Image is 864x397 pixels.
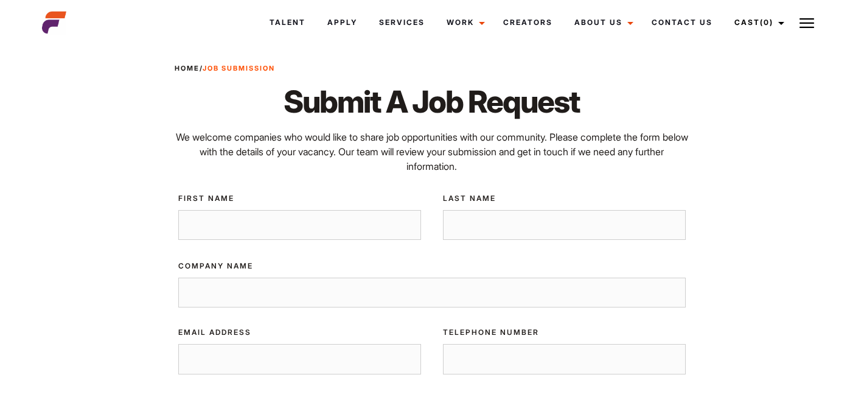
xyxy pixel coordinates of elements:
img: Burger icon [800,16,814,30]
label: Email Address [178,327,421,338]
a: Contact Us [641,6,723,39]
label: Last Name [443,193,686,204]
a: Services [368,6,436,39]
a: Creators [492,6,563,39]
h1: Submit A Job Request [175,83,690,120]
span: (0) [760,18,773,27]
label: First Name [178,193,421,204]
p: We welcome companies who would like to share job opportunities with our community. Please complet... [175,130,690,174]
a: Cast(0) [723,6,792,39]
a: Talent [259,6,316,39]
strong: Job Submission [203,64,275,72]
label: Telephone Number [443,327,686,338]
a: About Us [563,6,641,39]
a: Apply [316,6,368,39]
label: Company Name [178,261,686,272]
a: Work [436,6,492,39]
span: / [175,63,275,74]
img: cropped-aefm-brand-fav-22-square.png [42,10,66,35]
a: Home [175,64,200,72]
